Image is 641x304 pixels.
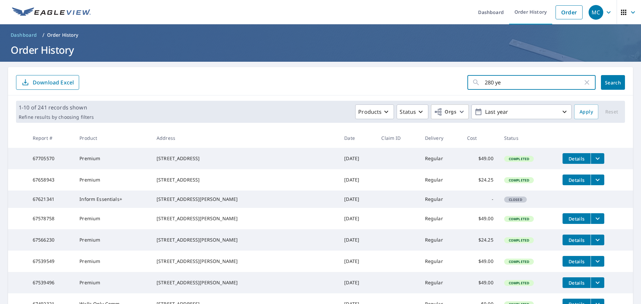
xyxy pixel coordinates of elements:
button: filesDropdownBtn-67566230 [591,235,604,245]
div: MC [589,5,603,20]
td: [DATE] [339,148,376,169]
th: Report # [27,128,74,148]
td: Regular [420,272,462,293]
td: [DATE] [339,251,376,272]
td: $49.00 [462,148,499,169]
td: [DATE] [339,191,376,208]
button: filesDropdownBtn-67539496 [591,277,604,288]
td: 67621341 [27,191,74,208]
td: $24.25 [462,229,499,251]
button: Download Excel [16,75,79,90]
td: Regular [420,191,462,208]
td: Regular [420,148,462,169]
td: 67658943 [27,169,74,191]
button: Apply [574,104,598,119]
p: Products [358,108,382,116]
td: [DATE] [339,169,376,191]
th: Product [74,128,151,148]
div: [STREET_ADDRESS] [157,155,334,162]
div: [STREET_ADDRESS][PERSON_NAME] [157,258,334,265]
p: Download Excel [33,79,74,86]
td: 67539496 [27,272,74,293]
button: detailsBtn-67658943 [563,175,591,185]
span: Search [606,79,620,86]
button: detailsBtn-67705570 [563,153,591,164]
td: - [462,191,499,208]
td: Premium [74,229,151,251]
button: Orgs [431,104,469,119]
button: Products [355,104,394,119]
p: Status [400,108,416,116]
span: Orgs [434,108,456,116]
td: 67566230 [27,229,74,251]
span: Details [567,280,587,286]
button: detailsBtn-67578758 [563,213,591,224]
div: [STREET_ADDRESS][PERSON_NAME] [157,215,334,222]
td: [DATE] [339,208,376,229]
div: [STREET_ADDRESS][PERSON_NAME] [157,196,334,203]
button: filesDropdownBtn-67578758 [591,213,604,224]
td: 67705570 [27,148,74,169]
div: [STREET_ADDRESS] [157,177,334,183]
span: Details [567,237,587,243]
th: Cost [462,128,499,148]
td: $49.00 [462,208,499,229]
h1: Order History [8,43,633,57]
td: [DATE] [339,272,376,293]
div: [STREET_ADDRESS][PERSON_NAME] [157,237,334,243]
td: Regular [420,251,462,272]
td: Premium [74,148,151,169]
img: EV Logo [12,7,91,17]
span: Completed [505,157,533,161]
span: Completed [505,259,533,264]
td: 67539549 [27,251,74,272]
li: / [42,31,44,39]
td: Inform Essentials+ [74,191,151,208]
div: [STREET_ADDRESS][PERSON_NAME] [157,279,334,286]
th: Claim ID [376,128,419,148]
td: Regular [420,169,462,191]
nav: breadcrumb [8,30,633,40]
button: detailsBtn-67566230 [563,235,591,245]
td: [DATE] [339,229,376,251]
td: Premium [74,208,151,229]
p: Refine results by choosing filters [19,114,94,120]
p: Last year [482,106,561,118]
button: Status [397,104,428,119]
button: detailsBtn-67539496 [563,277,591,288]
td: Premium [74,272,151,293]
span: Completed [505,217,533,221]
span: Details [567,216,587,222]
th: Delivery [420,128,462,148]
p: 1-10 of 241 records shown [19,103,94,111]
td: Premium [74,251,151,272]
button: filesDropdownBtn-67705570 [591,153,604,164]
td: Regular [420,229,462,251]
span: Dashboard [11,32,37,38]
span: Details [567,156,587,162]
span: Closed [505,197,526,202]
td: Regular [420,208,462,229]
button: Last year [471,104,572,119]
button: filesDropdownBtn-67539549 [591,256,604,267]
td: Premium [74,169,151,191]
span: Details [567,258,587,265]
th: Status [499,128,557,148]
button: Search [601,75,625,90]
span: Completed [505,178,533,183]
td: $24.25 [462,169,499,191]
span: Apply [580,108,593,116]
span: Completed [505,281,533,285]
th: Date [339,128,376,148]
button: filesDropdownBtn-67658943 [591,175,604,185]
a: Dashboard [8,30,40,40]
th: Address [151,128,339,148]
button: detailsBtn-67539549 [563,256,591,267]
td: 67578758 [27,208,74,229]
span: Details [567,177,587,183]
td: $49.00 [462,272,499,293]
a: Order [556,5,583,19]
span: Completed [505,238,533,243]
td: $49.00 [462,251,499,272]
p: Order History [47,32,78,38]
